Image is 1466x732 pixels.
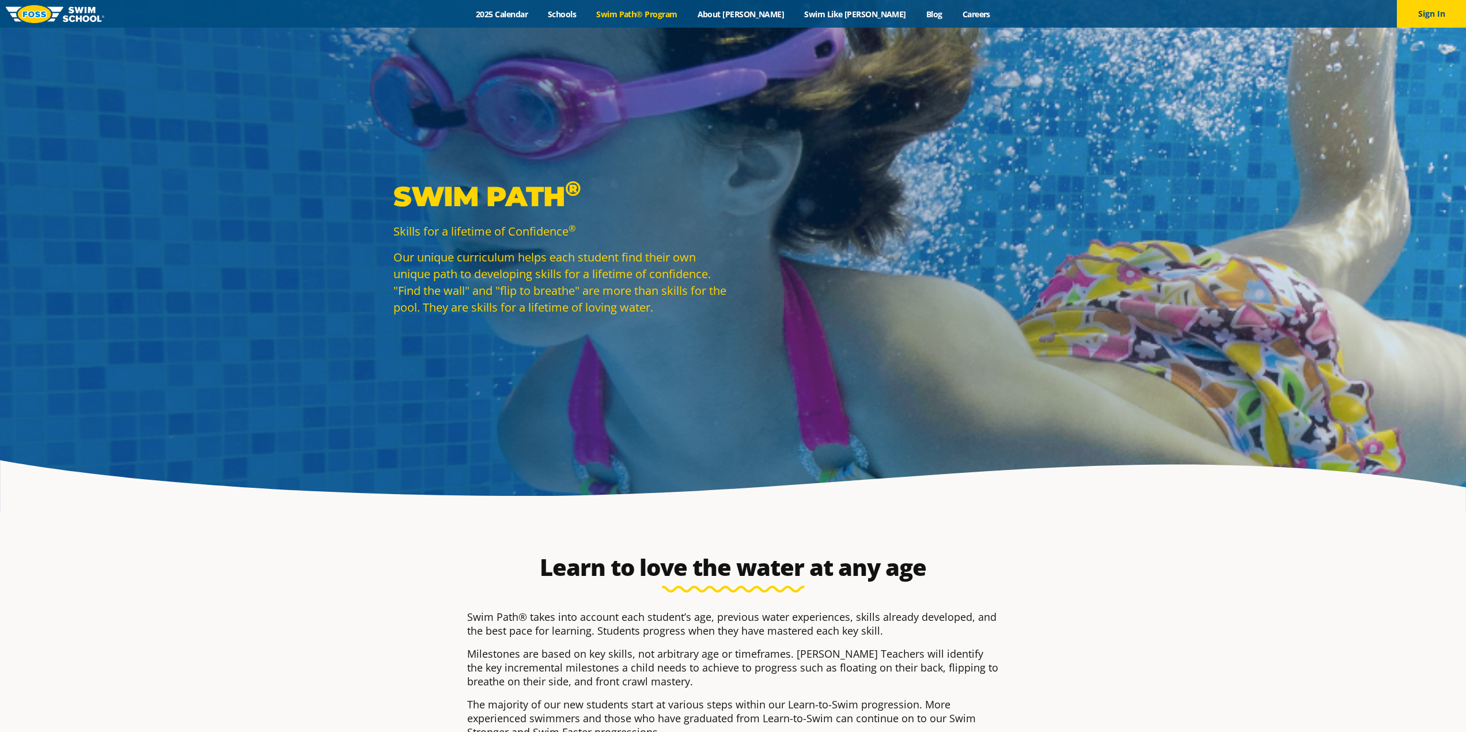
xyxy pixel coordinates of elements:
[461,553,1005,581] h2: Learn to love the water at any age
[466,9,538,20] a: 2025 Calendar
[393,249,728,316] p: Our unique curriculum helps each student find their own unique path to developing skills for a li...
[393,223,728,240] p: Skills for a lifetime of Confidence
[6,5,104,23] img: FOSS Swim School Logo
[467,610,999,638] p: Swim Path® takes into account each student’s age, previous water experiences, skills already deve...
[794,9,916,20] a: Swim Like [PERSON_NAME]
[538,9,586,20] a: Schools
[916,9,952,20] a: Blog
[467,647,999,688] p: Milestones are based on key skills, not arbitrary age or timeframes. [PERSON_NAME] Teachers will ...
[393,179,728,214] p: Swim Path
[952,9,1000,20] a: Careers
[565,176,581,201] sup: ®
[687,9,794,20] a: About [PERSON_NAME]
[586,9,687,20] a: Swim Path® Program
[569,222,575,234] sup: ®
